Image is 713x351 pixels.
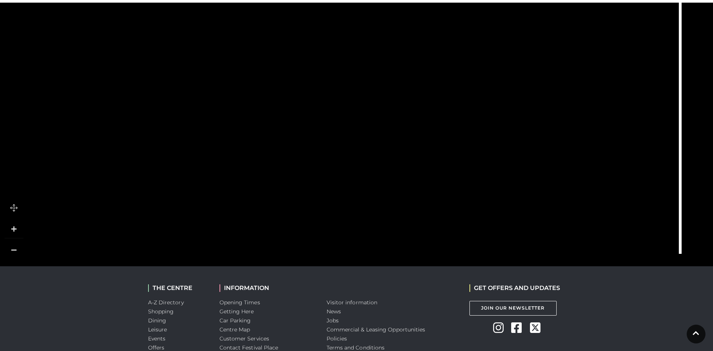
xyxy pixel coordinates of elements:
[220,335,269,342] a: Customer Services
[327,326,425,333] a: Commercial & Leasing Opportunities
[148,299,184,306] a: A-Z Directory
[220,326,250,333] a: Centre Map
[327,299,378,306] a: Visitor information
[148,284,208,291] h2: THE CENTRE
[469,284,560,291] h2: GET OFFERS AND UPDATES
[220,284,315,291] h2: INFORMATION
[327,344,385,351] a: Terms and Conditions
[148,326,167,333] a: Leisure
[148,317,167,324] a: Dining
[220,317,251,324] a: Car Parking
[327,335,347,342] a: Policies
[148,335,166,342] a: Events
[220,299,260,306] a: Opening Times
[327,317,339,324] a: Jobs
[220,308,254,315] a: Getting Here
[327,308,341,315] a: News
[469,301,557,316] a: Join Our Newsletter
[148,344,165,351] a: Offers
[148,308,174,315] a: Shopping
[220,344,279,351] a: Contact Festival Place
